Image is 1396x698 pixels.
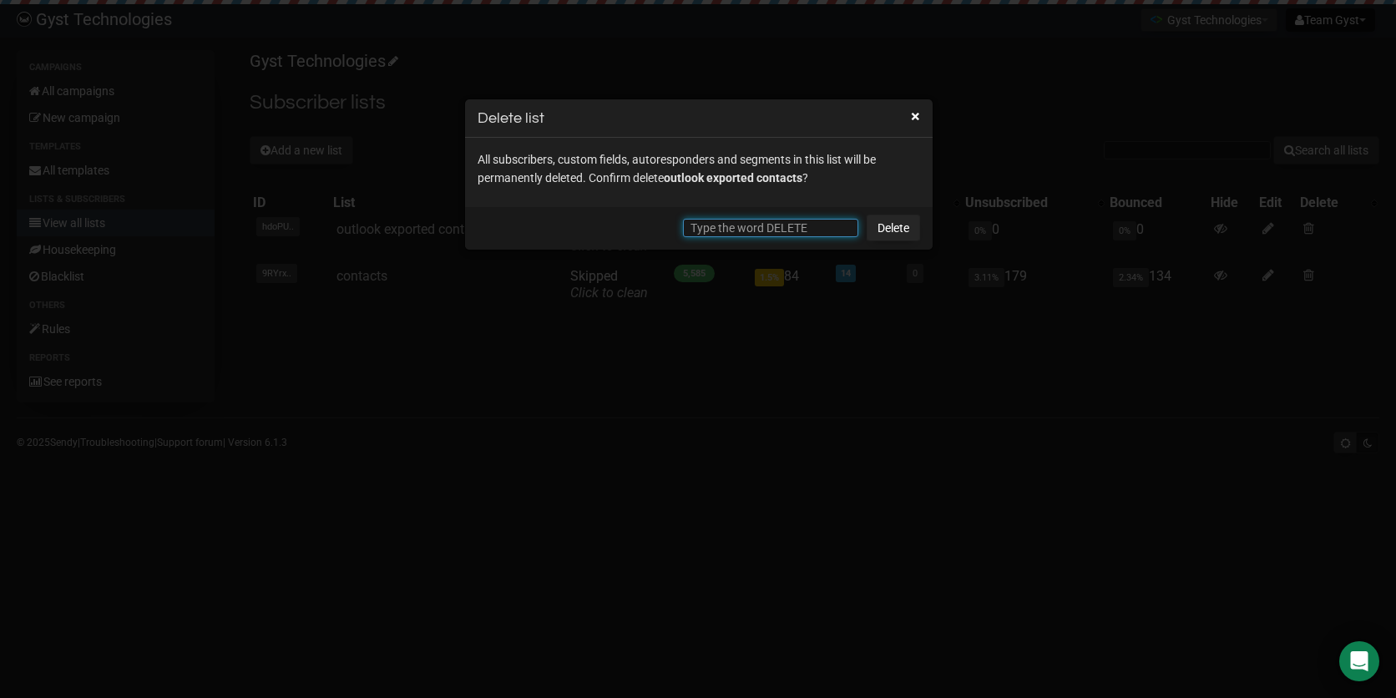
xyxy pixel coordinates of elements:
[867,215,920,241] a: Delete
[664,171,802,185] span: outlook exported contacts
[1339,641,1379,681] div: Open Intercom Messenger
[478,107,920,129] h3: Delete list
[478,150,920,187] p: All subscribers, custom fields, autoresponders and segments in this list will be permanently dele...
[683,219,858,237] input: Type the word DELETE
[911,109,920,124] button: ×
